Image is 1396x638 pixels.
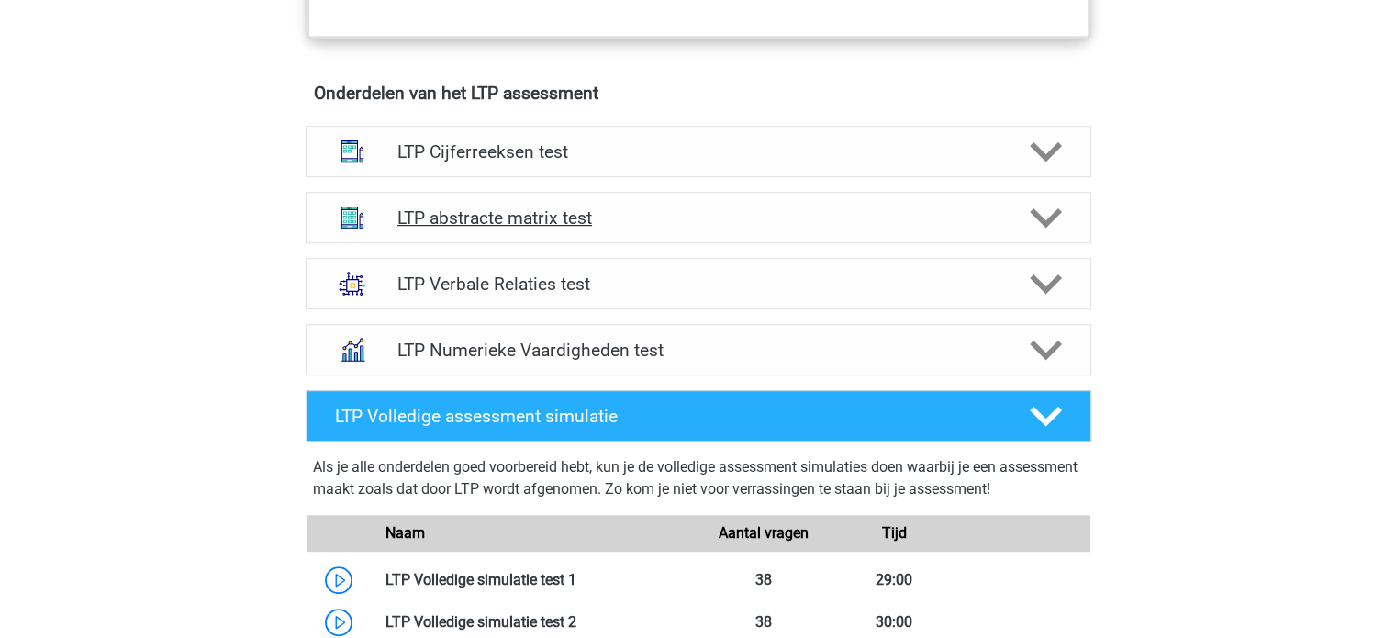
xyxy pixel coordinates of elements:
[397,340,999,361] h4: LTP Numerieke Vaardigheden test
[298,324,1099,375] a: numeriek redeneren LTP Numerieke Vaardigheden test
[298,192,1099,243] a: abstracte matrices LTP abstracte matrix test
[698,522,828,544] div: Aantal vragen
[372,611,698,633] div: LTP Volledige simulatie test 2
[397,141,999,162] h4: LTP Cijferreeksen test
[397,207,999,229] h4: LTP abstracte matrix test
[298,258,1099,309] a: analogieen LTP Verbale Relaties test
[372,522,698,544] div: Naam
[313,456,1084,508] div: Als je alle onderdelen goed voorbereid hebt, kun je de volledige assessment simulaties doen waarb...
[329,194,376,241] img: abstracte matrices
[372,569,698,591] div: LTP Volledige simulatie test 1
[314,83,1083,104] h4: Onderdelen van het LTP assessment
[298,390,1099,442] a: LTP Volledige assessment simulatie
[329,128,376,175] img: cijferreeksen
[298,126,1099,177] a: cijferreeksen LTP Cijferreeksen test
[397,274,999,295] h4: LTP Verbale Relaties test
[329,326,376,374] img: numeriek redeneren
[829,522,959,544] div: Tijd
[329,260,376,308] img: analogieen
[335,406,1000,427] h4: LTP Volledige assessment simulatie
